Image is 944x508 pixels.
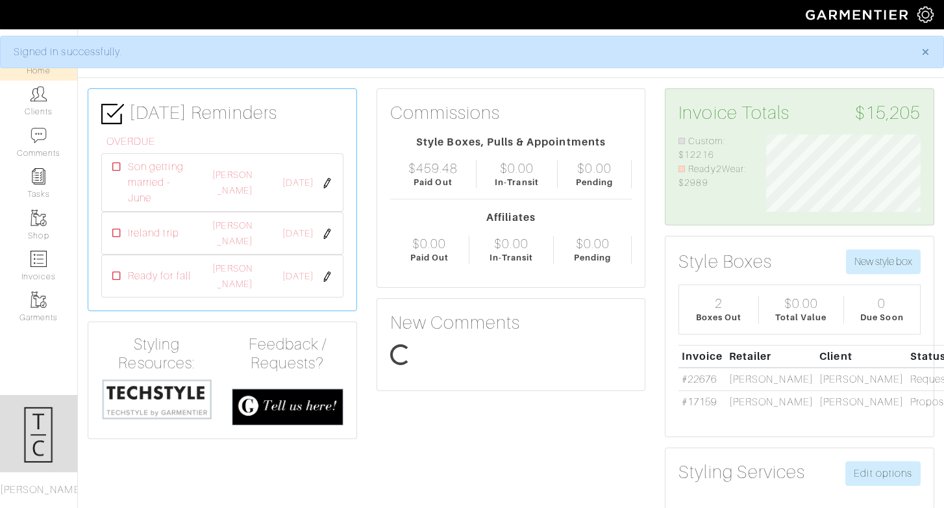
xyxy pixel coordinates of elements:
[31,168,47,184] img: reminder-icon-8004d30b9f0a5d33ae49ab947aed9ed385cf756f9e5892f1edd6e32f2345188e.png
[678,102,921,124] h3: Invoice Totals
[682,396,717,408] a: #17159
[921,43,930,60] span: ×
[574,251,611,264] div: Pending
[101,335,212,373] h4: Styling Resources:
[390,102,501,124] h3: Commissions
[577,160,611,176] div: $0.00
[232,335,343,373] h4: Feedback / Requests?
[31,251,47,267] img: orders-icon-0abe47150d42831381b5fb84f609e132dff9fe21cb692f30cb5eec754e2cba89.png
[282,270,314,284] span: [DATE]
[845,461,921,486] a: Edit options
[128,159,193,206] span: Son getting married - June
[31,86,47,102] img: clients-icon-6bae9207a08558b7cb47a8932f037763ab4055f8c8b6bfacd5dc20c3e0201464.png
[678,251,772,273] h3: Style Boxes
[715,296,723,311] div: 2
[917,6,934,23] img: gear-icon-white-bd11855cb880d31180b6d7d6211b90ccbf57a29d726f0c71d8c61bd08dd39cc2.png
[490,251,534,264] div: In-Transit
[390,210,632,225] div: Affiliates
[390,312,632,334] h3: New Comments
[799,3,917,26] img: garmentier-logo-header-white-b43fb05a5012e4ada735d5af1a66efaba907eab6374d6393d1fbf88cb4ef424d.png
[322,229,332,239] img: pen-cf24a1663064a2ec1b9c1bd2387e9de7a2fa800b781884d57f21acf72779bad2.png
[682,374,717,385] a: #22676
[106,136,343,148] h6: OVERDUE
[128,225,179,241] span: Ireland trip
[212,220,252,246] a: [PERSON_NAME]
[31,127,47,144] img: comment-icon-a0a6a9ef722e966f86d9cbdc48e553b5cf19dbc54f86b18d962a5391bc8f6eb6.png
[212,263,252,289] a: [PERSON_NAME]
[408,160,458,176] div: $459.48
[726,390,816,413] td: [PERSON_NAME]
[31,210,47,226] img: garments-icon-b7da505a4dc4fd61783c78ac3ca0ef83fa9d6f193b1c9dc38574b1d14d53ca28.png
[678,461,805,483] h3: Styling Services
[726,368,816,390] td: [PERSON_NAME]
[860,311,903,324] div: Due Soon
[414,176,452,188] div: Paid Out
[322,178,332,188] img: pen-cf24a1663064a2ec1b9c1bd2387e9de7a2fa800b781884d57f21acf72779bad2.png
[678,345,726,368] th: Invoice
[14,44,902,60] div: Signed in successfully.
[855,102,921,124] span: $15,205
[817,390,907,413] td: [PERSON_NAME]
[576,236,610,251] div: $0.00
[322,272,332,282] img: pen-cf24a1663064a2ec1b9c1bd2387e9de7a2fa800b781884d57f21acf72779bad2.png
[101,102,343,125] h3: [DATE] Reminders
[494,236,528,251] div: $0.00
[101,103,124,125] img: check-box-icon-36a4915ff3ba2bd8f6e4f29bc755bb66becd62c870f447fc0dd1365fcfddab58.png
[678,162,746,190] li: Ready2Wear: $2989
[390,134,632,150] div: Style Boxes, Pulls & Appointments
[678,134,746,162] li: Custom: $12216
[696,311,741,324] div: Boxes Out
[817,368,907,390] td: [PERSON_NAME]
[412,236,446,251] div: $0.00
[282,227,314,241] span: [DATE]
[101,378,212,421] img: techstyle-93310999766a10050dc78ceb7f971a75838126fd19372ce40ba20cdf6a89b94b.png
[31,292,47,308] img: garments-icon-b7da505a4dc4fd61783c78ac3ca0ef83fa9d6f193b1c9dc38574b1d14d53ca28.png
[576,176,613,188] div: Pending
[784,296,818,311] div: $0.00
[128,268,191,284] span: Ready for fall
[500,160,534,176] div: $0.00
[282,176,314,190] span: [DATE]
[817,345,907,368] th: Client
[878,296,886,311] div: 0
[726,345,816,368] th: Retailer
[775,311,827,324] div: Total Value
[232,388,343,425] img: feedback_requests-3821251ac2bd56c73c230f3229a5b25d6eb027adea667894f41107c140538ee0.png
[212,170,252,196] a: [PERSON_NAME]
[410,251,449,264] div: Paid Out
[846,249,921,274] button: New style box
[495,176,539,188] div: In-Transit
